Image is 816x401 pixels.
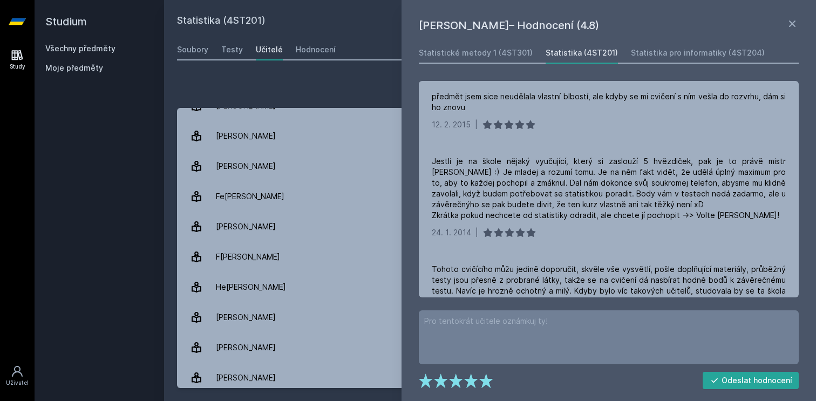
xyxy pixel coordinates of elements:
a: Study [2,43,32,76]
a: F[PERSON_NAME] 1 hodnocení 5.0 [177,242,803,272]
div: [PERSON_NAME] [216,307,276,328]
div: [PERSON_NAME] [216,216,276,237]
a: [PERSON_NAME] 30 hodnocení 4.8 [177,302,803,332]
a: [PERSON_NAME] 3 hodnocení 5.0 [177,121,803,151]
div: 12. 2. 2015 [432,119,471,130]
a: [PERSON_NAME] 2 hodnocení 5.0 [177,212,803,242]
div: | [475,119,478,130]
div: Jestli je na škole nějaký vyučující, který si zaslouží 5 hvězdiček, pak je to právě mistr [PERSON... [432,156,786,221]
div: | [475,227,478,238]
div: [PERSON_NAME] [216,367,276,389]
span: Moje předměty [45,63,103,73]
div: 24. 1. 2014 [432,227,471,238]
div: Soubory [177,44,208,55]
a: He[PERSON_NAME] 2 hodnocení 4.0 [177,272,803,302]
a: Soubory [177,39,208,60]
button: Odeslat hodnocení [703,372,799,389]
div: Study [10,63,25,71]
a: Učitelé [256,39,283,60]
a: Testy [221,39,243,60]
a: [PERSON_NAME] 2 hodnocení 3.5 [177,363,803,393]
div: [PERSON_NAME] [216,337,276,358]
div: [PERSON_NAME] [216,155,276,177]
div: F[PERSON_NAME] [216,246,280,268]
div: He[PERSON_NAME] [216,276,286,298]
div: Testy [221,44,243,55]
a: Všechny předměty [45,44,115,53]
a: Uživatel [2,359,32,392]
div: Fe[PERSON_NAME] [216,186,284,207]
a: [PERSON_NAME] 13 hodnocení 4.7 [177,332,803,363]
a: Fe[PERSON_NAME] 8 hodnocení 5.0 [177,181,803,212]
div: Učitelé [256,44,283,55]
h2: Statistika (4ST201) [177,13,682,30]
a: [PERSON_NAME] 2 hodnocení 4.5 [177,151,803,181]
a: Hodnocení [296,39,336,60]
div: Uživatel [6,379,29,387]
div: Tohoto cvičícího můžu jedině doporučit, skvěle vše vysvětlí, pošle doplňující materiály, průběžný... [432,264,786,307]
div: Hodnocení [296,44,336,55]
div: [PERSON_NAME] [216,125,276,147]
